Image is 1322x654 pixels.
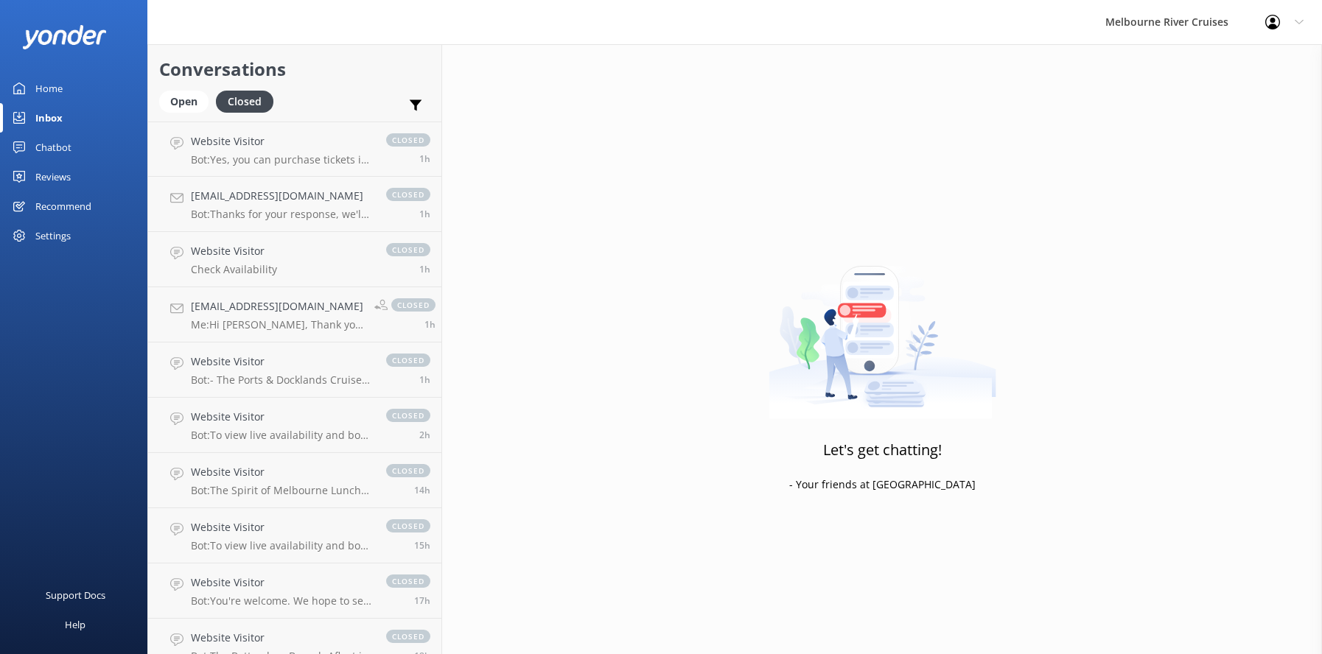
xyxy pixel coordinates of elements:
span: closed [386,574,430,588]
div: Support Docs [46,580,105,610]
a: Website VisitorBot:To view live availability and book your Melbourne River Cruise experience, ple... [148,508,441,563]
a: Website VisitorBot:The Spirit of Melbourne Lunch Cruise operates [DATE] afternoons from 1pm to 3p... [148,453,441,508]
div: Settings [35,221,71,250]
h2: Conversations [159,55,430,83]
p: Me: Hi [PERSON_NAME], Thank you for your patience. Our office hours are [DATE] to [DATE], from 9:... [191,318,363,331]
span: Aug 25 2025 10:34am (UTC +10:00) Australia/Sydney [419,152,430,165]
h4: Website Visitor [191,409,371,425]
span: closed [386,409,430,422]
p: Bot: To view live availability and book your Melbourne River Cruise experience, please visit: [UR... [191,429,371,442]
h3: Let's get chatting! [823,438,942,462]
a: Website VisitorBot:To view live availability and book your Melbourne River Cruise experience, ple... [148,398,441,453]
div: Home [35,74,63,103]
h4: Website Visitor [191,354,371,370]
a: Website VisitorBot:- The Ports & Docklands Cruise, which lasts approximately 1 hour, departs from... [148,342,441,398]
h4: [EMAIL_ADDRESS][DOMAIN_NAME] [191,188,371,204]
a: Website VisitorBot:You're welcome. We hope to see you at Melbourne River Cruises soon!closed17h [148,563,441,619]
span: closed [391,298,436,312]
h4: Website Visitor [191,519,371,535]
a: Website VisitorBot:Yes, you can purchase tickets in person at [GEOGRAPHIC_DATA] (Berth 2) and Fed... [148,122,441,177]
div: Closed [216,91,273,113]
div: Inbox [35,103,63,133]
h4: Website Visitor [191,133,371,150]
span: Aug 25 2025 10:12am (UTC +10:00) Australia/Sydney [419,263,430,275]
span: closed [386,243,430,256]
span: Aug 24 2025 08:35pm (UTC +10:00) Australia/Sydney [414,539,430,552]
p: Bot: Thanks for your response, we'll get back to you as soon as we can during opening hours. [191,208,371,221]
img: yonder-white-logo.png [22,25,107,49]
div: Chatbot [35,133,71,162]
p: Bot: The Spirit of Melbourne Lunch Cruise operates [DATE] afternoons from 1pm to 3pm. To check av... [191,484,371,497]
div: Reviews [35,162,71,191]
a: Closed [216,93,281,109]
p: Bot: Yes, you can purchase tickets in person at [GEOGRAPHIC_DATA] (Berth 2) and Federation Wharf ... [191,153,371,166]
a: Open [159,93,216,109]
span: Aug 25 2025 09:57am (UTC +10:00) Australia/Sydney [424,318,436,331]
h4: Website Visitor [191,630,371,646]
p: - Your friends at [GEOGRAPHIC_DATA] [789,477,976,493]
span: closed [386,133,430,147]
h4: Website Visitor [191,574,371,591]
span: closed [386,354,430,367]
span: Aug 25 2025 09:37am (UTC +10:00) Australia/Sydney [419,373,430,386]
span: closed [386,188,430,201]
h4: [EMAIL_ADDRESS][DOMAIN_NAME] [191,298,363,314]
p: Bot: - The Ports & Docklands Cruise, which lasts approximately 1 hour, departs from [GEOGRAPHIC_D... [191,373,371,387]
a: [EMAIL_ADDRESS][DOMAIN_NAME]Bot:Thanks for your response, we'll get back to you as soon as we can... [148,177,441,232]
a: Website VisitorCheck Availabilityclosed1h [148,232,441,287]
div: Help [65,610,85,639]
p: Bot: To view live availability and book your Melbourne River Cruise experience, please visit [URL... [191,539,371,552]
span: Aug 25 2025 09:19am (UTC +10:00) Australia/Sydney [419,429,430,441]
div: Open [159,91,209,113]
h4: Website Visitor [191,464,371,480]
span: closed [386,464,430,477]
div: Recommend [35,191,91,221]
span: Aug 24 2025 09:17pm (UTC +10:00) Australia/Sydney [414,484,430,496]
span: Aug 25 2025 10:28am (UTC +10:00) Australia/Sydney [419,208,430,220]
span: Aug 24 2025 06:10pm (UTC +10:00) Australia/Sydney [414,594,430,607]
p: Bot: You're welcome. We hope to see you at Melbourne River Cruises soon! [191,594,371,608]
h4: Website Visitor [191,243,277,259]
span: closed [386,519,430,532]
a: [EMAIL_ADDRESS][DOMAIN_NAME]Me:Hi [PERSON_NAME], Thank you for your patience. Our office hours ar... [148,287,441,342]
img: artwork of a man stealing a conversation from at giant smartphone [769,235,996,419]
p: Check Availability [191,263,277,276]
span: closed [386,630,430,643]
